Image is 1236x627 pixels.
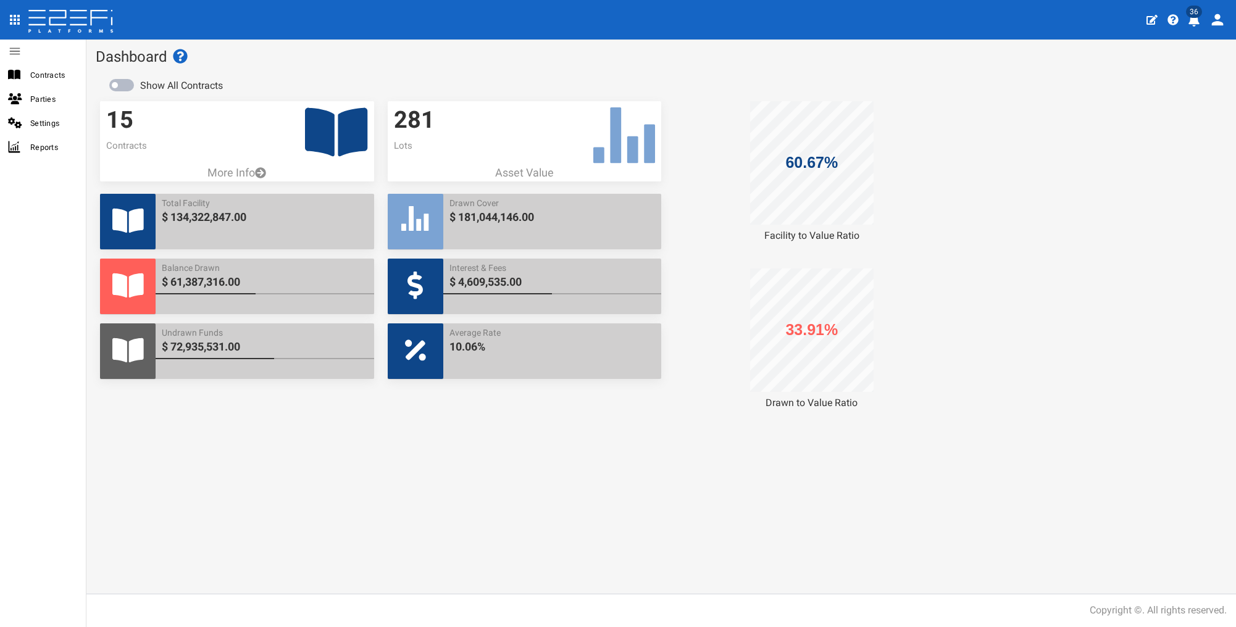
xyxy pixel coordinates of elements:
span: $ 134,322,847.00 [162,209,367,225]
span: Drawn Cover [449,197,655,209]
p: Asset Value [388,165,661,181]
h3: 281 [394,107,655,133]
span: Balance Drawn [162,262,367,274]
a: More Info [100,165,374,181]
span: $ 4,609,535.00 [449,274,655,290]
div: Copyright ©. All rights reserved. [1090,604,1227,618]
span: 10.06% [449,339,655,355]
div: Facility to Value Ratio [675,229,948,243]
span: Average Rate [449,326,655,339]
span: Settings [30,116,76,130]
span: $ 61,387,316.00 [162,274,367,290]
h3: 15 [106,107,367,133]
span: Contracts [30,68,76,82]
span: $ 181,044,146.00 [449,209,655,225]
span: Undrawn Funds [162,326,367,339]
div: Drawn to Value Ratio [675,396,948,410]
label: Show All Contracts [140,79,223,93]
p: Lots [394,139,655,152]
h1: Dashboard [96,49,1227,65]
span: Total Facility [162,197,367,209]
span: Parties [30,92,76,106]
p: Contracts [106,139,367,152]
span: Reports [30,140,76,154]
span: Interest & Fees [449,262,655,274]
span: $ 72,935,531.00 [162,339,367,355]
